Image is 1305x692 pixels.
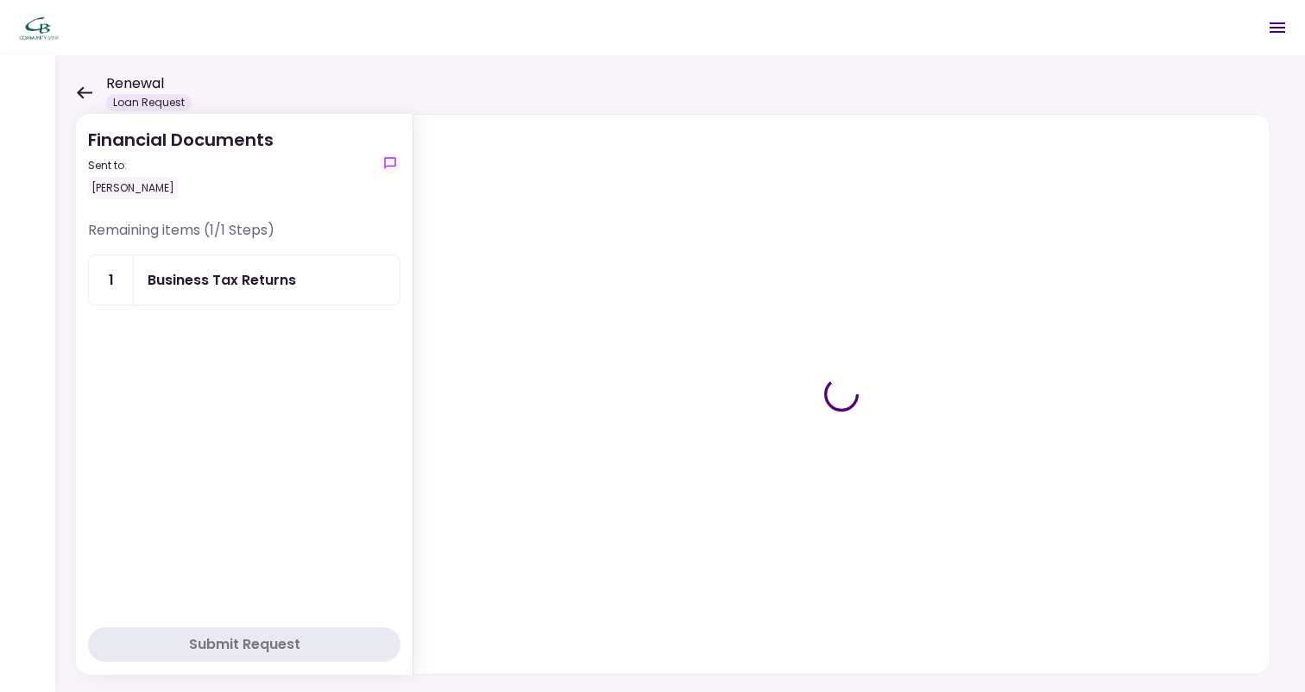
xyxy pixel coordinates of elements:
[88,127,274,199] div: Financial Documents
[380,153,400,173] button: show-messages
[106,73,192,94] h1: Renewal
[88,177,178,199] div: [PERSON_NAME]
[88,627,400,662] button: Submit Request
[17,15,60,41] img: Partner icon
[1257,7,1298,48] button: Open menu
[106,94,192,111] div: Loan Request
[148,269,296,291] div: Business Tax Returns
[89,255,134,305] div: 1
[189,634,300,655] div: Submit Request
[88,158,274,173] div: Sent to:
[88,220,400,255] div: Remaining items (1/1 Steps)
[88,255,400,305] a: 1Business Tax Returns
